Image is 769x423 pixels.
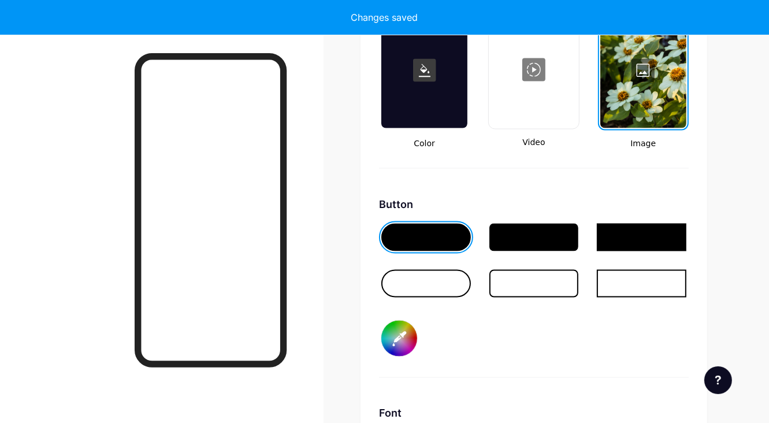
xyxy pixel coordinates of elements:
[379,138,470,150] span: Color
[379,406,689,421] div: Font
[379,196,689,212] div: Button
[351,10,418,24] div: Changes saved
[488,136,579,149] span: Video
[598,138,689,150] span: Image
